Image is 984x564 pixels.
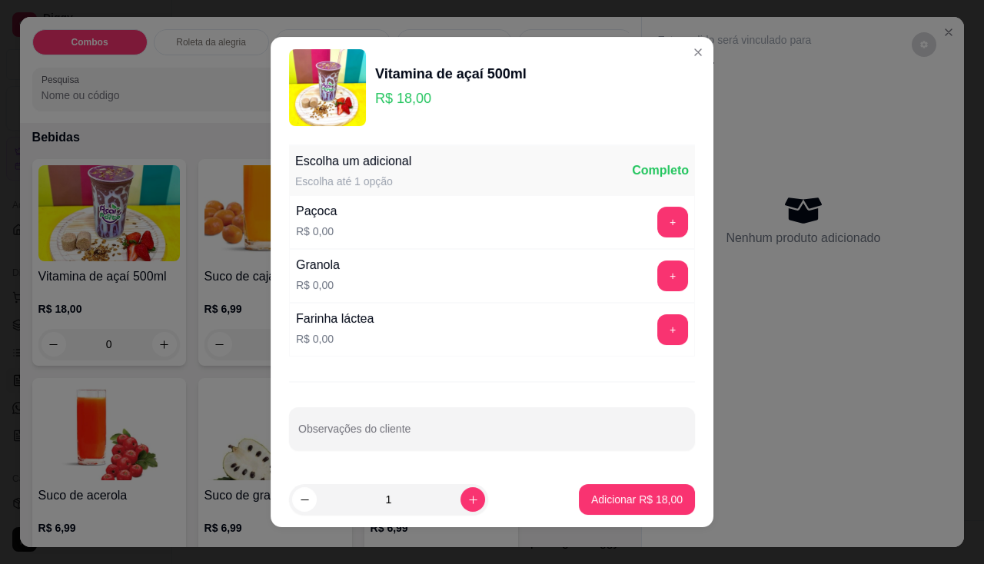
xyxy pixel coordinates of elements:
[375,88,527,109] p: R$ 18,00
[298,427,686,443] input: Observações do cliente
[296,310,374,328] div: Farinha láctea
[295,174,411,189] div: Escolha até 1 opção
[296,331,374,347] p: R$ 0,00
[296,224,337,239] p: R$ 0,00
[686,40,710,65] button: Close
[289,49,366,126] img: product-image
[295,152,411,171] div: Escolha um adicional
[296,277,340,293] p: R$ 0,00
[296,256,340,274] div: Granola
[296,202,337,221] div: Paçoca
[375,63,527,85] div: Vitamina de açaí 500ml
[657,207,688,237] button: add
[579,484,695,515] button: Adicionar R$ 18,00
[632,161,689,180] div: Completo
[657,314,688,345] button: add
[591,492,683,507] p: Adicionar R$ 18,00
[292,487,317,512] button: decrease-product-quantity
[657,260,688,291] button: add
[460,487,485,512] button: increase-product-quantity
